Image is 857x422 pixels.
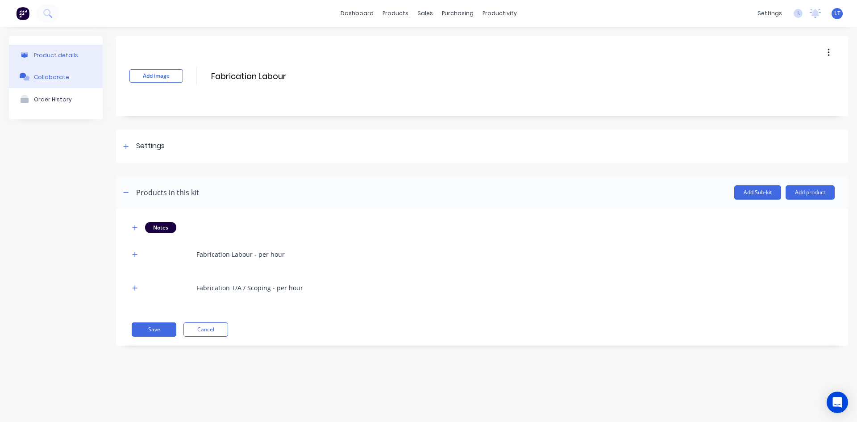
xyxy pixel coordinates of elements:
img: Factory [16,7,29,20]
button: Product details [9,45,103,66]
a: dashboard [336,7,378,20]
button: Add product [786,185,835,200]
div: Fabrication Labour - per hour [196,250,285,259]
input: Enter kit name [210,70,368,83]
div: sales [413,7,437,20]
button: Order History [9,88,103,110]
button: Save [132,322,176,337]
div: Products in this kit [136,187,199,198]
div: Settings [136,141,165,152]
button: Collaborate [9,66,103,88]
div: products [378,7,413,20]
button: Add image [129,69,183,83]
div: productivity [478,7,521,20]
div: Collaborate [34,74,69,80]
div: Open Intercom Messenger [827,392,848,413]
div: Fabrication T/A / Scoping - per hour [196,283,303,292]
div: Product details [34,52,78,58]
div: settings [753,7,786,20]
span: LT [834,9,840,17]
button: Cancel [183,322,228,337]
button: Add Sub-kit [734,185,781,200]
div: Notes [145,222,176,233]
div: Order History [34,96,72,103]
div: purchasing [437,7,478,20]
